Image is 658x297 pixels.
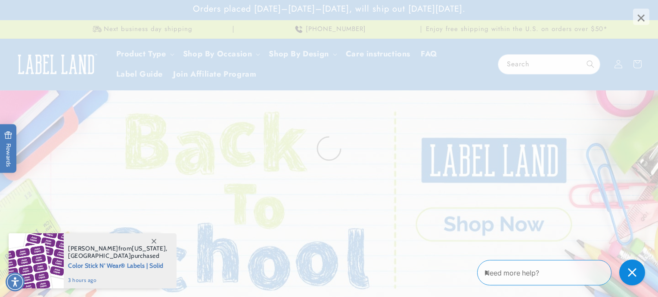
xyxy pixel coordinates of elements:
span: from , purchased [68,245,168,260]
span: 3 hours ago [68,276,168,284]
span: [GEOGRAPHIC_DATA] [68,252,131,260]
span: Rewards [4,131,12,167]
span: [US_STATE] [132,244,166,252]
span: Color Stick N' Wear® Labels | Solid [68,260,168,270]
span: [PERSON_NAME] [68,244,118,252]
iframe: Gorgias Floating Chat [477,257,649,288]
span: Close [633,9,649,25]
div: Accessibility Menu [6,272,25,291]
